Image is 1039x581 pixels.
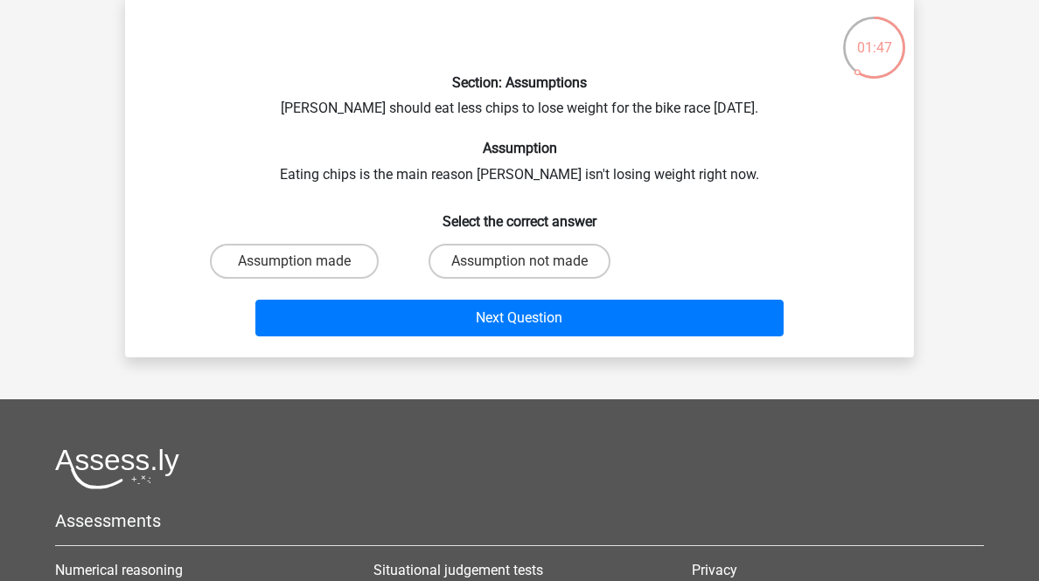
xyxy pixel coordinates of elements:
label: Assumption not made [429,244,610,279]
div: 01:47 [841,15,907,59]
h6: Section: Assumptions [153,74,886,91]
a: Numerical reasoning [55,562,183,578]
h6: Assumption [153,140,886,156]
a: Situational judgement tests [373,562,543,578]
h5: Assessments [55,510,984,531]
label: Assumption made [210,244,379,279]
img: Assessly logo [55,448,179,489]
a: Privacy [692,562,737,578]
div: [PERSON_NAME] should eat less chips to lose weight for the bike race [DATE]. Eating chips is the ... [132,8,907,343]
h6: Select the correct answer [153,199,886,230]
button: Next Question [255,300,784,336]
